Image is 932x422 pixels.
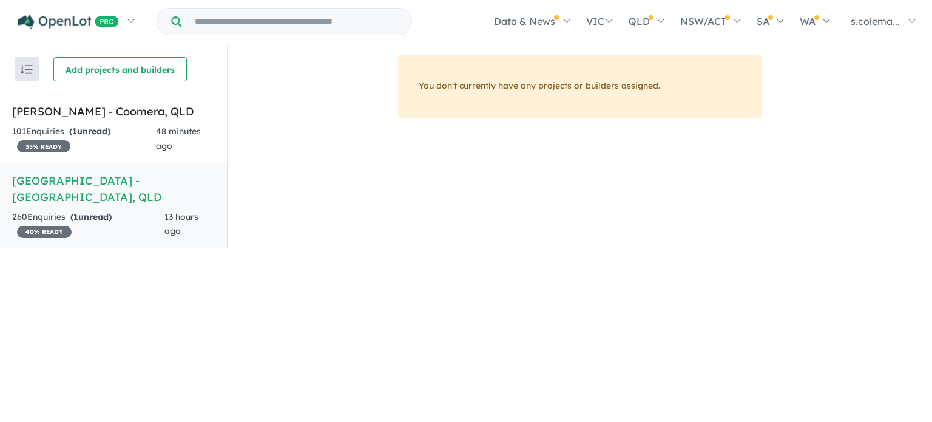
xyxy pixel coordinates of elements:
button: Add projects and builders [53,57,187,81]
img: sort.svg [21,65,33,74]
h5: [GEOGRAPHIC_DATA] - [GEOGRAPHIC_DATA] , QLD [12,172,215,205]
h5: [PERSON_NAME] - Coomera , QLD [12,103,215,120]
div: 101 Enquir ies [12,124,156,154]
span: 1 [73,211,78,222]
div: You don't currently have any projects or builders assigned. [398,55,762,118]
span: 40 % READY [17,226,72,238]
img: Openlot PRO Logo White [18,15,119,30]
strong: ( unread) [70,211,112,222]
strong: ( unread) [69,126,110,137]
span: 1 [72,126,77,137]
span: s.colema... [851,15,900,27]
span: 35 % READY [17,140,70,152]
span: 13 hours ago [164,211,198,237]
div: 260 Enquir ies [12,210,164,239]
span: 48 minutes ago [156,126,201,151]
input: Try estate name, suburb, builder or developer [184,9,409,35]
